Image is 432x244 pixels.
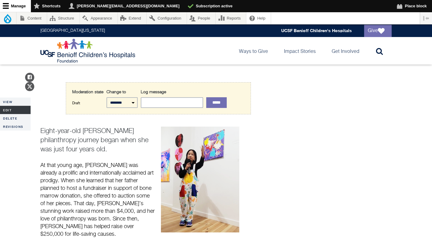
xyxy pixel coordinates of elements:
p: Eight-year-old [PERSON_NAME] philanthropy journey began when she was just four years old. [40,127,155,154]
button: Vertical orientation [420,12,432,24]
label: Moderation state [72,89,103,95]
a: Extend [118,12,147,24]
img: Juliette and her art [161,127,239,232]
img: Logo for UCSF Benioff Children's Hospitals Foundation [40,39,137,63]
a: Help [246,12,271,24]
a: Structure [47,12,80,24]
a: Impact Stories [279,37,321,65]
div: Draft [72,89,103,107]
a: Content [17,12,47,24]
a: UCSF Benioff Children's Hospitals [281,28,352,33]
label: Change to [106,89,126,95]
label: Log message [141,89,166,95]
a: Get Involved [327,37,364,65]
p: At that young age, [PERSON_NAME] was already a prolific and internationally acclaimed art prodigy... [40,162,155,238]
a: Reports [216,12,246,24]
a: Give [364,25,392,37]
a: Configuration [147,12,186,24]
a: Ways to Give [234,37,273,65]
a: People [187,12,216,24]
a: Appearance [80,12,117,24]
a: [GEOGRAPHIC_DATA][US_STATE] [40,29,105,33]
